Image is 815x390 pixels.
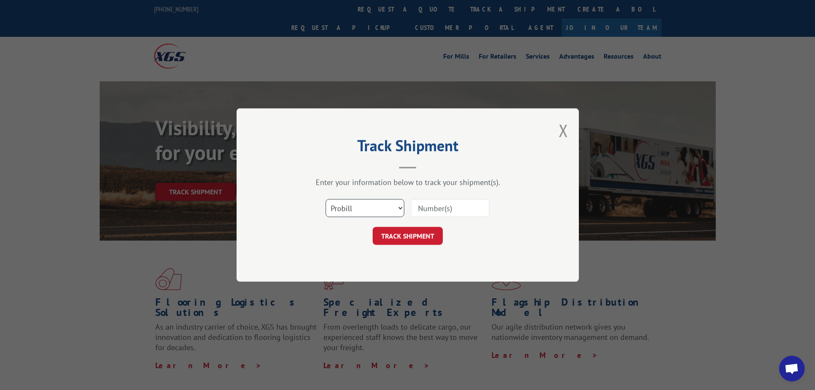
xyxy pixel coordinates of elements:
div: Enter your information below to track your shipment(s). [279,177,536,187]
button: TRACK SHIPMENT [373,227,443,245]
h2: Track Shipment [279,140,536,156]
div: Open chat [779,356,805,381]
input: Number(s) [411,199,489,217]
button: Close modal [559,119,568,142]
